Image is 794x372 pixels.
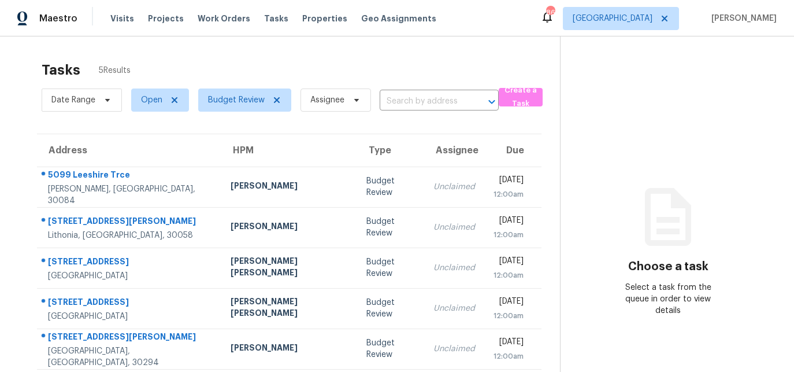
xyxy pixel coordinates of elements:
span: Visits [110,13,134,24]
div: [STREET_ADDRESS][PERSON_NAME] [48,331,212,345]
div: [DATE] [494,255,524,270]
div: 12:00am [494,189,524,200]
div: [PERSON_NAME] [PERSON_NAME] [231,255,347,281]
h3: Choose a task [628,261,708,272]
div: Unclaimed [433,262,475,274]
span: Open [141,94,162,106]
div: [DATE] [494,336,524,351]
div: [PERSON_NAME] [231,342,347,356]
div: [GEOGRAPHIC_DATA] [48,270,212,282]
input: Search by address [380,93,466,111]
div: Lithonia, [GEOGRAPHIC_DATA], 30058 [48,230,212,241]
div: [DATE] [494,215,524,229]
div: Budget Review [366,337,415,360]
span: Assignee [310,94,344,106]
div: 86 [546,7,554,19]
span: 5 Results [99,65,131,76]
div: Budget Review [366,216,415,239]
div: Budget Review [366,297,415,320]
div: Budget Review [366,256,415,279]
div: [PERSON_NAME], [GEOGRAPHIC_DATA], 30084 [48,183,212,207]
div: Unclaimed [433,303,475,314]
div: Unclaimed [433,343,475,355]
span: Properties [302,13,347,24]
div: 5099 Leeshire Trce [48,169,212,183]
div: Unclaimed [433,222,475,233]
div: Budget Review [366,175,415,198]
div: [STREET_ADDRESS] [48,296,212,311]
span: Projects [148,13,184,24]
button: Open [484,94,500,110]
span: Maestro [39,13,77,24]
th: Due [484,134,541,167]
div: Select a task from the queue in order to view details [614,282,722,316]
div: 12:00am [494,229,524,241]
div: 12:00am [494,351,524,362]
th: HPM [221,134,357,167]
div: [STREET_ADDRESS] [48,256,212,270]
div: [PERSON_NAME] [231,180,347,194]
div: Unclaimed [433,181,475,193]
button: Create a Task [499,88,543,106]
div: 12:00am [494,310,524,322]
th: Type [357,134,425,167]
div: [DATE] [494,296,524,310]
span: [GEOGRAPHIC_DATA] [573,13,652,24]
span: [PERSON_NAME] [707,13,777,24]
span: Work Orders [198,13,250,24]
span: Date Range [51,94,95,106]
span: Budget Review [208,94,265,106]
span: Geo Assignments [361,13,436,24]
div: [PERSON_NAME] [231,220,347,235]
span: Create a Task [504,84,537,111]
span: Tasks [264,14,288,23]
th: Assignee [424,134,484,167]
th: Address [37,134,221,167]
h2: Tasks [42,64,80,76]
div: [DATE] [494,174,524,189]
div: 12:00am [494,270,524,281]
div: [GEOGRAPHIC_DATA] [48,311,212,322]
div: [GEOGRAPHIC_DATA], [GEOGRAPHIC_DATA], 30294 [48,345,212,369]
div: [STREET_ADDRESS][PERSON_NAME] [48,215,212,230]
div: [PERSON_NAME] [PERSON_NAME] [231,296,347,322]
